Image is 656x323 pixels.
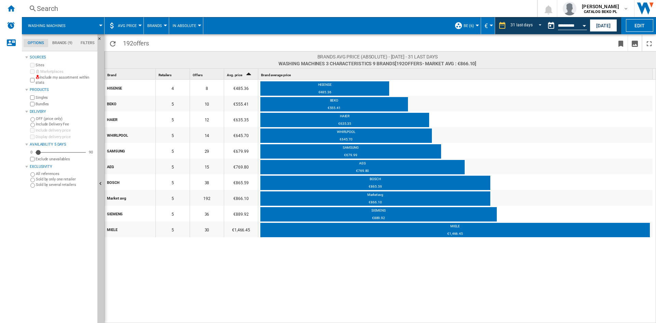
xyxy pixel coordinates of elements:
[190,174,224,190] div: 38
[30,95,35,100] input: Singles
[29,150,34,155] div: 0
[278,60,476,67] span: Washing machines 3 characteristics 9 brands
[30,55,95,60] div: Sources
[120,35,152,50] span: 192
[107,144,155,158] div: SAMSUNG
[225,69,258,79] div: Avg. price Sort Ascending
[106,35,120,51] button: Reload
[260,90,389,97] div: €485.36
[193,73,202,77] span: Offers
[578,18,590,31] button: Open calendar
[36,128,95,133] label: Include delivery price
[563,2,576,15] img: profile.jpg
[642,35,656,51] button: Maximize
[107,73,117,77] span: Brand
[77,39,99,47] md-tab-item: Filters
[544,17,588,34] div: This report is based on a date in the past.
[224,190,258,206] div: €866.10
[147,17,165,34] button: Brands
[36,149,86,156] md-slider: Availability
[190,206,224,221] div: 36
[30,63,35,67] input: Sites
[36,171,95,176] label: All references
[224,159,258,174] div: €769.80
[30,128,35,133] input: Include delivery price
[628,35,642,51] button: Download as image
[260,177,490,184] div: BOSCH
[107,81,155,95] div: HISENSE
[544,19,558,32] button: md-calendar
[30,164,95,170] div: Exclusivity
[484,17,491,34] button: €
[159,73,172,77] span: Retailers
[106,69,155,79] div: Sort None
[190,143,224,159] div: 29
[224,111,258,127] div: €635.35
[156,206,190,221] div: 5
[626,19,653,32] button: Edit
[224,80,258,96] div: €485.36
[156,127,190,143] div: 5
[24,39,48,47] md-tab-item: Options
[464,24,474,28] span: BE (6)
[224,221,258,237] div: €1,466.45
[118,24,137,28] span: AVG Price
[30,178,35,182] input: Sold by only one retailer
[225,69,258,79] div: Sort Ascending
[36,122,95,127] label: Include Delivery Fee
[30,123,35,127] input: Include Delivery Fee
[107,175,155,189] div: BOSCH
[156,174,190,190] div: 5
[36,157,95,162] label: Exclude unavailables
[405,61,422,66] span: offers
[614,35,628,51] button: Bookmark this report
[25,17,101,34] div: Washing machines
[484,22,488,29] span: €
[260,200,490,207] div: €866.10
[190,96,224,111] div: 10
[191,69,224,79] div: Offers Sort None
[30,142,95,147] div: Availability 5 Days
[36,75,95,85] label: Include my assortment within stats
[156,143,190,159] div: 5
[224,143,258,159] div: €679.99
[481,17,495,34] md-menu: Currency
[30,109,95,115] div: Delivery
[260,106,408,112] div: €555.41
[582,3,619,10] span: [PERSON_NAME]
[260,161,465,168] div: AEG
[278,53,476,60] span: Brands AVG price (absolute) - [DATE] - 31 last days
[37,4,519,13] div: Search
[157,69,190,79] div: Retailers Sort None
[260,216,497,223] div: €889.92
[191,69,224,79] div: Sort None
[30,157,35,161] input: Display delivery price
[36,102,95,107] label: Bundles
[227,73,242,77] span: Avg. price
[156,159,190,174] div: 5
[36,182,95,187] label: Sold by several retailers
[224,96,258,111] div: €555.41
[156,190,190,206] div: 5
[36,69,95,74] label: Marketplaces
[107,128,155,142] div: WHIRLPOOL
[7,21,15,29] img: alerts-logo.svg
[173,17,200,34] div: In Absolute
[97,34,106,46] button: Hide
[36,116,95,121] label: OFF (price only)
[260,98,408,105] div: BEKO
[87,150,95,155] div: 90
[260,130,432,136] div: WHIRLPOOL
[395,61,476,66] span: [192 ]
[260,69,653,79] div: Sort None
[36,75,40,79] img: mysite-not-bg-18x18.png
[133,40,149,47] span: offers
[30,183,35,188] input: Sold by several retailers
[464,17,477,34] button: BE (6)
[36,63,95,68] label: Sites
[260,192,490,199] div: Market avg
[454,17,477,34] div: BE (6)
[260,137,432,144] div: €645.70
[30,76,35,84] input: Include my assortment within stats
[106,69,155,79] div: Brand Sort None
